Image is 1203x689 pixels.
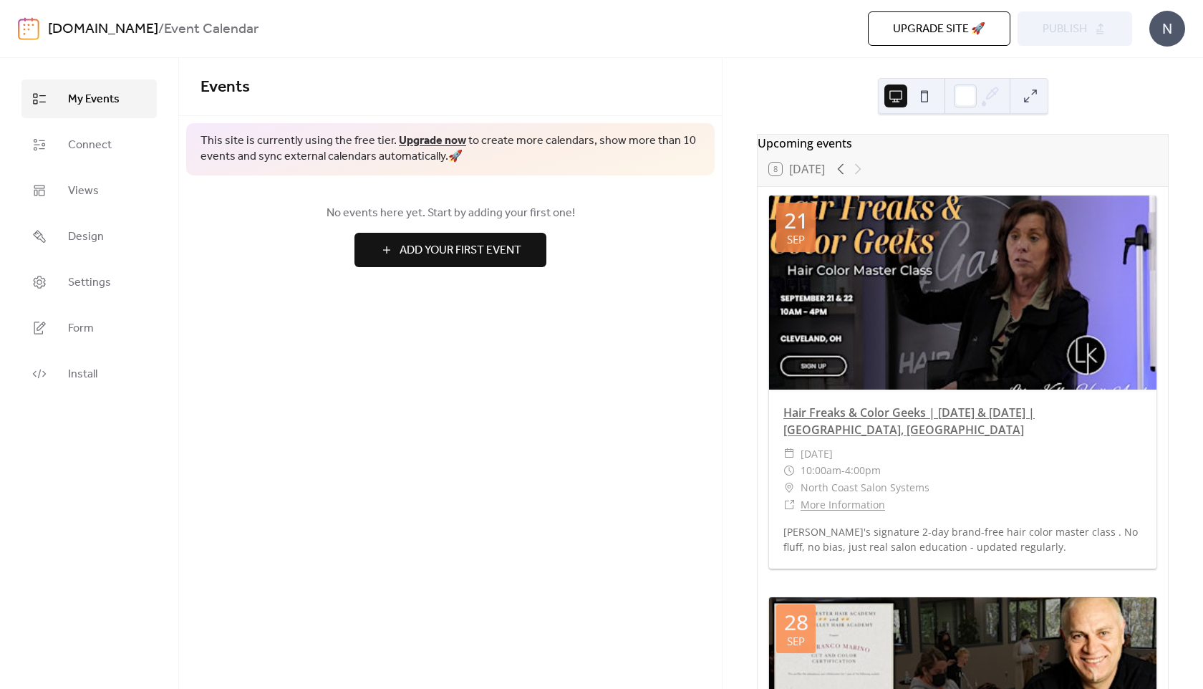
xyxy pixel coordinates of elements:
span: 10:00am [801,462,841,479]
span: Events [200,72,250,103]
a: Add Your First Event [200,233,700,267]
span: This site is currently using the free tier. to create more calendars, show more than 10 events an... [200,133,700,165]
div: 21 [784,210,808,231]
button: Add Your First Event [354,233,546,267]
a: More Information [801,498,885,511]
span: Views [68,183,99,200]
a: Form [21,309,157,347]
a: Design [21,217,157,256]
div: ​ [783,462,795,479]
a: Settings [21,263,157,302]
a: Upgrade now [399,130,466,152]
span: No events here yet. Start by adding your first one! [200,205,700,222]
button: Upgrade site 🚀 [868,11,1010,46]
div: Upcoming events [758,135,1168,152]
div: N [1149,11,1185,47]
a: My Events [21,79,157,118]
div: Sep [787,636,805,647]
span: Install [68,366,97,383]
span: Design [68,228,104,246]
div: ​ [783,496,795,514]
div: [PERSON_NAME]'s signature 2-day brand-free hair color master class . No fluff, no bias, just real... [769,524,1156,554]
a: Connect [21,125,157,164]
div: ​ [783,445,795,463]
img: logo [18,17,39,40]
b: Event Calendar [164,16,259,43]
div: ​ [783,479,795,496]
a: Install [21,355,157,393]
span: Connect [68,137,112,154]
span: My Events [68,91,120,108]
a: [DOMAIN_NAME] [48,16,158,43]
span: Add Your First Event [400,242,521,259]
a: Hair Freaks & Color Geeks | [DATE] & [DATE] | [GEOGRAPHIC_DATA], [GEOGRAPHIC_DATA] [783,405,1035,438]
span: Settings [68,274,111,291]
span: Upgrade site 🚀 [893,21,985,38]
div: 28 [784,612,808,633]
span: North Coast Salon Systems [801,479,929,496]
a: Views [21,171,157,210]
span: Form [68,320,94,337]
span: [DATE] [801,445,833,463]
span: - [841,462,845,479]
div: Sep [787,234,805,245]
span: 4:00pm [845,462,881,479]
b: / [158,16,164,43]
